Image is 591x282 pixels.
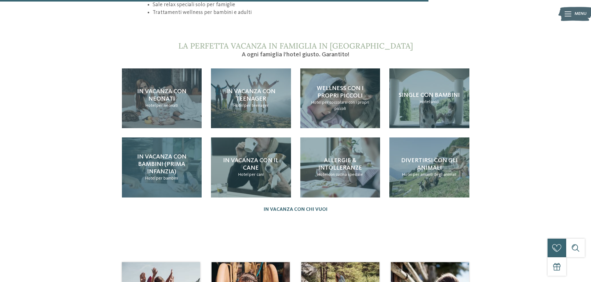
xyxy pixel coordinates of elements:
[402,172,412,177] span: Hotel
[399,92,460,98] span: Single con bambini
[211,68,291,128] a: Hotel con spa per bambini: è tempo di coccole! In vacanza con teenager Hotel per teenager
[322,100,369,111] span: per coccolarsi con i propri piccoli
[311,100,321,105] span: Hotel
[317,172,328,177] span: Hotel
[223,158,279,171] span: In vacanza con il cane
[420,100,430,104] span: Hotel
[317,85,364,99] span: Wellness con i propri piccoli
[211,137,291,197] a: Hotel con spa per bambini: è tempo di coccole! In vacanza con il cane Hotel per cani
[264,207,328,213] a: In vacanza con chi vuoi
[244,103,269,108] span: per teenager
[328,172,363,177] span: con cucina speciale
[401,158,458,171] span: Divertirsi con gli animali
[389,68,469,128] a: Hotel con spa per bambini: è tempo di coccole! Single con bambini Hotel unici
[300,68,380,128] a: Hotel con spa per bambini: è tempo di coccole! Wellness con i propri piccoli Hotel per coccolarsi...
[122,68,202,128] a: Hotel con spa per bambini: è tempo di coccole! In vacanza con neonati Hotel per neonati
[238,172,248,177] span: Hotel
[318,158,362,171] span: Allergie & intolleranze
[153,9,443,16] li: Trattamenti wellness per bambini e adulti
[431,100,439,104] span: unici
[137,154,186,175] span: In vacanza con bambini (prima infanzia)
[137,89,186,102] span: In vacanza con neonati
[389,137,469,197] a: Hotel con spa per bambini: è tempo di coccole! Divertirsi con gli animali Hotel per amanti degli ...
[145,176,155,180] span: Hotel
[226,89,275,102] span: In vacanza con teenager
[156,103,178,108] span: per neonati
[249,172,264,177] span: per cani
[153,1,443,9] li: Sale relax speciali solo per famiglie
[242,52,349,58] span: A ogni famiglia l’hotel giusto. Garantito!
[178,41,413,51] span: La perfetta vacanza in famiglia in [GEOGRAPHIC_DATA]
[413,172,456,177] span: per amanti degli animali
[146,103,156,108] span: Hotel
[156,176,178,180] span: per bambini
[233,103,244,108] span: Hotel
[300,137,380,197] a: Hotel con spa per bambini: è tempo di coccole! Allergie & intolleranze Hotel con cucina speciale
[122,137,202,197] a: Hotel con spa per bambini: è tempo di coccole! In vacanza con bambini (prima infanzia) Hotel per ...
